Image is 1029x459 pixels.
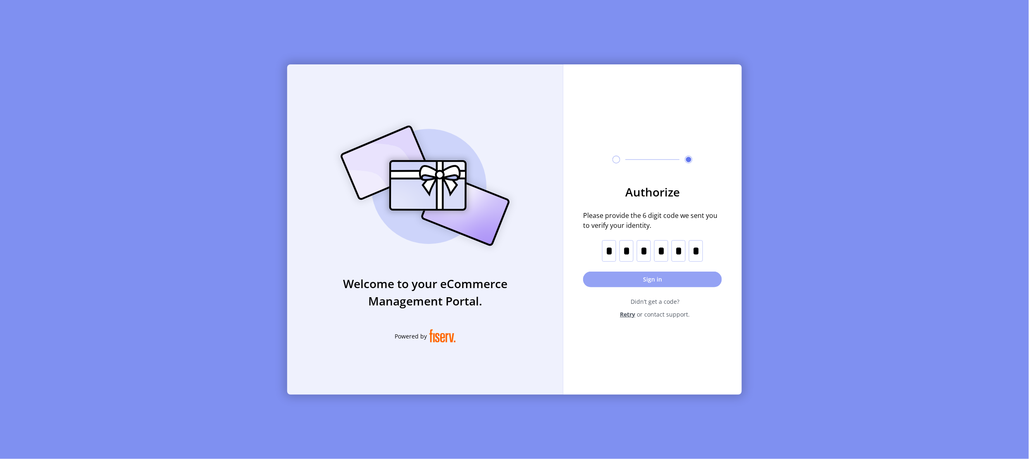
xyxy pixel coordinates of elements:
span: Retry [620,310,636,319]
span: Please provide the 6 digit code we sent you to verify your identity. [583,211,722,230]
img: card_Illustration.svg [328,116,522,255]
span: or contact support. [637,310,690,319]
h3: Welcome to your eCommerce Management Portal. [287,275,563,310]
span: Didn’t get a code? [588,297,722,306]
h3: Authorize [583,183,722,201]
button: Sign in [583,272,722,287]
span: Powered by [395,332,427,341]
